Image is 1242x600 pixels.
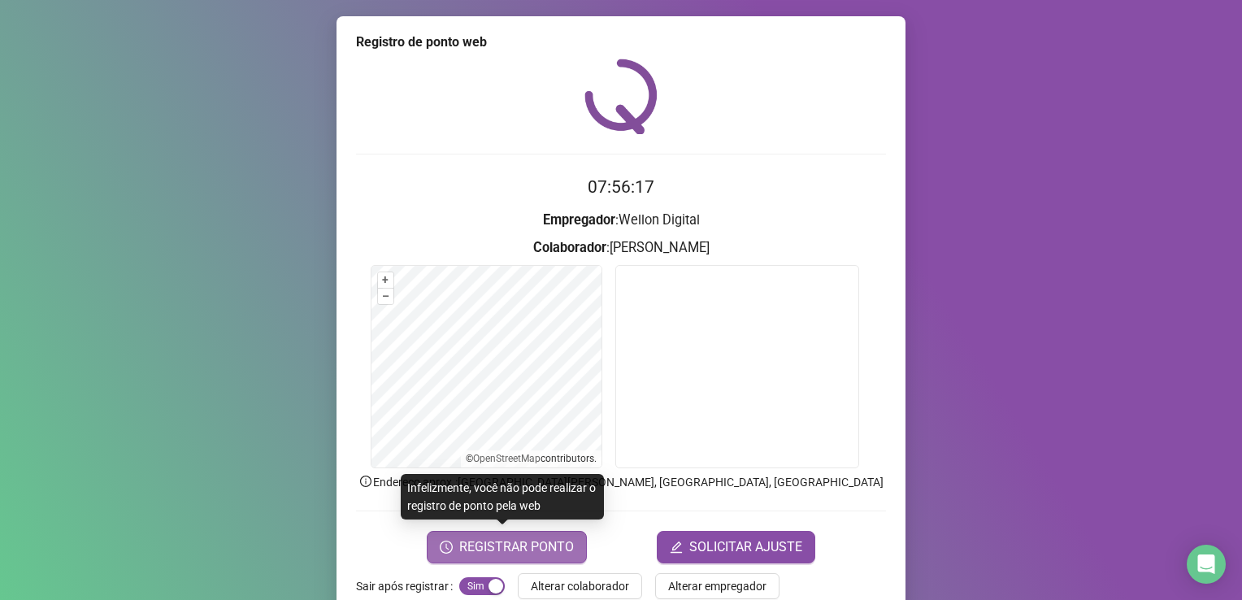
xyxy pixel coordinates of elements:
button: – [378,289,393,304]
a: OpenStreetMap [473,453,541,464]
button: Alterar empregador [655,573,780,599]
time: 07:56:17 [588,177,654,197]
span: clock-circle [440,541,453,554]
span: Alterar empregador [668,577,766,595]
div: Open Intercom Messenger [1187,545,1226,584]
strong: Colaborador [533,240,606,255]
span: info-circle [358,474,373,489]
button: Alterar colaborador [518,573,642,599]
div: Infelizmente, você não pode realizar o registro de ponto pela web [401,474,604,520]
p: Endereço aprox. : [GEOGRAPHIC_DATA][PERSON_NAME], [GEOGRAPHIC_DATA], [GEOGRAPHIC_DATA] [356,473,886,491]
h3: : [PERSON_NAME] [356,237,886,259]
button: editSOLICITAR AJUSTE [657,531,815,563]
h3: : Wellon Digital [356,210,886,231]
span: Alterar colaborador [531,577,629,595]
span: REGISTRAR PONTO [459,537,574,557]
img: QRPoint [584,59,658,134]
span: SOLICITAR AJUSTE [689,537,802,557]
div: Registro de ponto web [356,33,886,52]
button: + [378,272,393,288]
label: Sair após registrar [356,573,459,599]
button: REGISTRAR PONTO [427,531,587,563]
span: edit [670,541,683,554]
li: © contributors. [466,453,597,464]
strong: Empregador [543,212,615,228]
